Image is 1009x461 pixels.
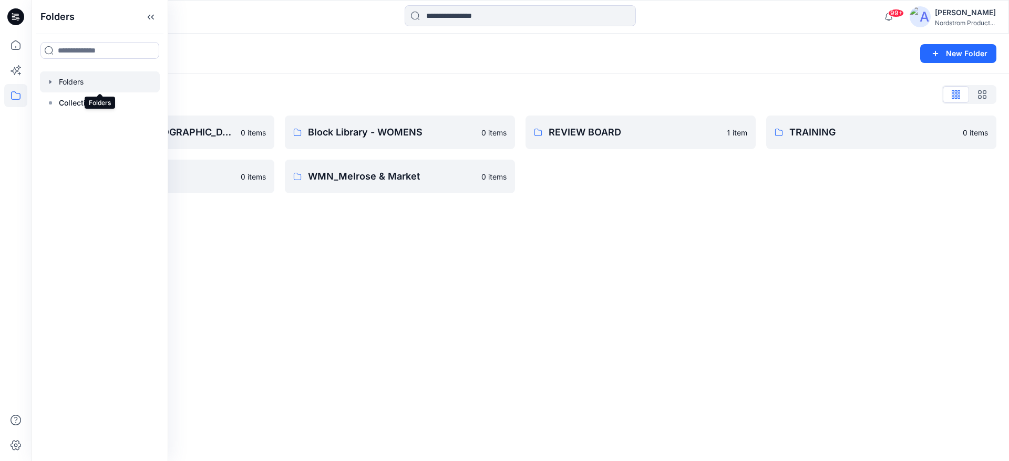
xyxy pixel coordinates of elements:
[308,169,475,184] p: WMN_Melrose & Market
[888,9,904,17] span: 99+
[935,6,996,19] div: [PERSON_NAME]
[963,127,988,138] p: 0 items
[241,127,266,138] p: 0 items
[481,127,507,138] p: 0 items
[241,171,266,182] p: 0 items
[526,116,756,149] a: REVIEW BOARD1 item
[727,127,747,138] p: 1 item
[766,116,996,149] a: TRAINING0 items
[481,171,507,182] p: 0 items
[308,125,475,140] p: Block Library - WOMENS
[789,125,956,140] p: TRAINING
[59,97,98,109] p: Collections
[549,125,720,140] p: REVIEW BOARD
[285,116,515,149] a: Block Library - WOMENS0 items
[935,19,996,27] div: Nordstrom Product...
[910,6,931,27] img: avatar
[285,160,515,193] a: WMN_Melrose & Market0 items
[920,44,996,63] button: New Folder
